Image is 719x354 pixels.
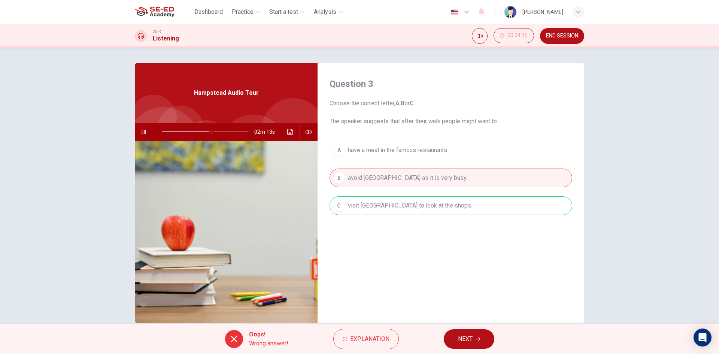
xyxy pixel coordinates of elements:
[395,100,400,107] b: A
[194,88,259,97] span: Hampstead Audio Tour
[254,123,281,141] span: 02m 13s
[330,78,572,90] h4: Question 3
[330,99,572,126] span: Choose the correct letter, , or . The speaker suggests that after their walk people might want to
[401,100,404,107] b: B
[546,33,578,39] span: END SESSION
[269,7,298,16] span: Start a test
[507,33,528,39] span: 00:04:15
[540,28,584,44] button: END SESSION
[229,5,263,19] button: Practice
[494,28,534,44] div: Hide
[311,5,346,19] button: Analysis
[191,5,226,19] button: Dashboard
[333,329,399,349] button: Explanation
[249,339,288,348] span: Wrong answer!
[194,7,223,16] span: Dashboard
[284,123,296,141] button: Click to see the audio transcription
[458,334,473,344] span: NEXT
[153,29,161,34] span: CEFR
[153,34,179,43] h1: Listening
[135,141,318,323] img: Hampstead Audio Tour
[350,334,389,344] span: Explanation
[232,7,254,16] span: Practice
[135,4,174,19] img: SE-ED Academy logo
[522,7,563,16] div: [PERSON_NAME]
[135,4,191,19] a: SE-ED Academy logo
[472,28,488,44] div: Mute
[504,6,516,18] img: Profile picture
[494,28,534,43] button: 00:04:15
[444,329,494,349] button: NEXT
[450,9,459,15] img: en
[266,5,308,19] button: Start a test
[694,329,712,347] div: Open Intercom Messenger
[249,330,288,339] span: Oops!
[410,100,414,107] b: C
[314,7,336,16] span: Analysis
